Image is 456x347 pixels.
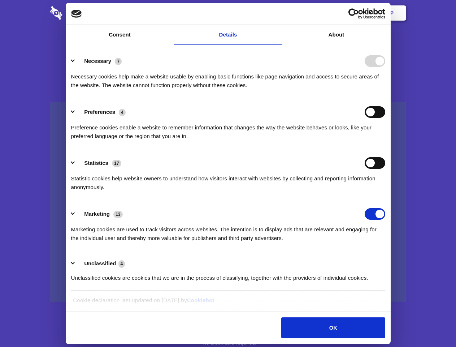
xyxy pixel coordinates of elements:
h1: Eliminate Slack Data Loss. [50,33,406,59]
button: Necessary (7) [71,55,126,67]
span: 17 [112,160,121,167]
span: 4 [118,260,125,267]
a: Details [174,25,282,45]
button: Statistics (17) [71,157,126,169]
a: Cookiebot [187,297,214,303]
label: Necessary [84,58,111,64]
img: logo [71,10,82,18]
a: Login [327,2,359,24]
div: Marketing cookies are used to track visitors across websites. The intention is to display ads tha... [71,220,385,243]
span: 13 [113,211,123,218]
div: Cookie declaration last updated on [DATE] by [68,296,388,310]
div: Statistic cookies help website owners to understand how visitors interact with websites by collec... [71,169,385,192]
a: Consent [66,25,174,45]
div: Necessary cookies help make a website usable by enabling basic functions like page navigation and... [71,67,385,90]
label: Marketing [84,211,110,217]
a: Wistia video thumbnail [50,102,406,303]
img: logo-wordmark-white-trans-d4663122ce5f474addd5e946df7df03e33cb6a1c49d2221995e7729f52c070b2.svg [50,6,112,20]
button: OK [281,317,385,338]
button: Marketing (13) [71,208,127,220]
div: Unclassified cookies are cookies that we are in the process of classifying, together with the pro... [71,268,385,282]
a: Contact [293,2,326,24]
label: Statistics [84,160,108,166]
div: Preference cookies enable a website to remember information that changes the way the website beha... [71,118,385,141]
iframe: Drift Widget Chat Controller [420,311,447,338]
a: Usercentrics Cookiebot - opens in a new window [322,8,385,19]
a: About [282,25,391,45]
span: 4 [119,109,126,116]
h4: Auto-redaction of sensitive data, encrypted data sharing and self-destructing private chats. Shar... [50,66,406,90]
label: Preferences [84,109,115,115]
button: Unclassified (4) [71,259,130,268]
span: 7 [115,58,122,65]
a: Pricing [212,2,243,24]
button: Preferences (4) [71,106,130,118]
